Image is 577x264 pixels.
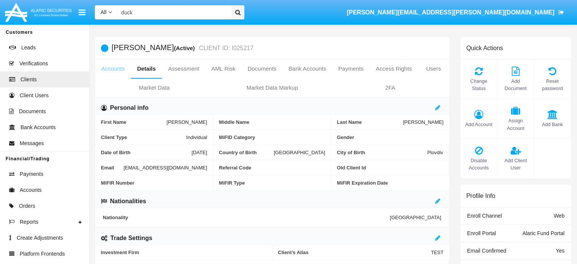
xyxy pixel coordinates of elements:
[219,180,325,186] span: MiFIR Type
[337,165,443,171] span: Old Client Id
[464,157,493,171] span: Disable Accounts
[197,45,254,51] small: CLIENT ID: I025217
[20,92,49,100] span: Client Users
[101,9,107,15] span: All
[95,60,131,78] a: Accounts
[101,150,192,155] span: Date of Birth
[19,107,46,115] span: Documents
[21,44,36,52] span: Leads
[219,119,325,125] span: Middle Name
[274,150,325,155] span: [GEOGRAPHIC_DATA]
[467,230,496,236] span: Enroll Portal
[103,215,390,220] span: Nationality
[538,121,567,128] span: Add Bank
[522,230,564,236] span: Alaric Fund Portal
[464,121,493,128] span: Add Account
[20,170,43,178] span: Payments
[20,123,56,131] span: Bank Accounts
[553,213,564,219] span: Web
[131,60,162,78] a: Details
[95,79,213,97] a: Market Data
[347,9,555,16] span: [PERSON_NAME][EMAIL_ADDRESS][PERSON_NAME][DOMAIN_NAME]
[20,139,44,147] span: Messages
[466,44,503,52] h6: Quick Actions
[501,77,530,92] span: Add Document
[4,1,73,24] img: Logo image
[466,192,495,199] h6: Profile Info
[112,44,253,52] h5: [PERSON_NAME]
[124,165,207,171] span: [EMAIL_ADDRESS][DOMAIN_NAME]
[205,60,242,78] a: AML Risk
[20,250,65,258] span: Platform Frontends
[278,250,431,255] span: Client’s Alias
[501,117,530,131] span: Assign Account
[174,44,197,52] div: (Active)
[219,150,274,155] span: Country of Birth
[242,60,283,78] a: Documents
[538,77,567,92] span: Reset password
[101,250,266,255] span: Investment Firm
[110,197,146,206] h6: Nationalities
[337,150,427,155] span: City of Birth
[343,2,568,23] a: [PERSON_NAME][EMAIL_ADDRESS][PERSON_NAME][DOMAIN_NAME]
[101,180,207,186] span: MiFIR Number
[95,8,118,16] a: All
[219,134,325,140] span: MiFID Category
[167,119,207,125] span: [PERSON_NAME]
[219,165,325,171] span: Referral Code
[19,60,48,68] span: Verifications
[192,150,207,155] span: [DATE]
[556,248,564,254] span: Yes
[418,60,449,78] a: Users
[337,180,443,186] span: MiFIR Expiration Date
[331,79,449,97] a: 2FA
[186,134,207,140] span: Individual
[20,218,38,226] span: Reports
[162,60,205,78] a: Assessment
[213,79,331,97] a: Market Data Markup
[464,77,493,92] span: Change Status
[427,150,443,155] span: Plovdiv
[19,202,35,210] span: Orders
[118,5,229,19] input: Search
[501,157,530,171] span: Add Client User
[282,60,332,78] a: Bank Accounts
[20,186,42,194] span: Accounts
[20,76,37,84] span: Clients
[467,213,502,219] span: Enroll Channel
[369,60,418,78] a: Access Rights
[403,119,443,125] span: [PERSON_NAME]
[390,215,441,220] span: [GEOGRAPHIC_DATA]
[337,119,403,125] span: Last Name
[101,165,124,171] span: Email
[101,119,167,125] span: First Name
[17,234,63,242] span: Create Adjustments
[337,134,443,140] span: Gender
[332,60,370,78] a: Payments
[110,104,148,112] h6: Personal info
[101,134,186,140] span: Client Type
[467,248,506,254] span: Email Confirmed
[110,234,152,242] h6: Trade Settings
[431,250,443,255] span: TEST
